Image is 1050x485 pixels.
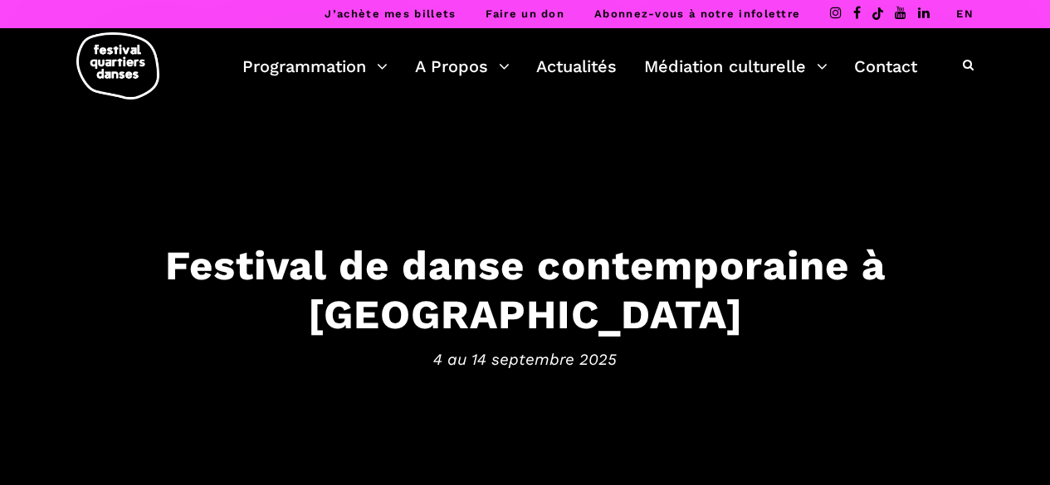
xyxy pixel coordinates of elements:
[594,7,800,20] a: Abonnez-vous à notre infolettre
[242,52,388,80] a: Programmation
[76,32,159,99] img: logo-fqd-med
[415,52,510,80] a: A Propos
[956,7,974,20] a: EN
[854,52,917,80] a: Contact
[486,7,564,20] a: Faire un don
[17,347,1033,371] span: 4 au 14 septembre 2025
[17,241,1033,339] h3: Festival de danse contemporaine à [GEOGRAPHIC_DATA]
[325,7,456,20] a: J’achète mes billets
[644,52,828,80] a: Médiation culturelle
[536,52,617,80] a: Actualités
